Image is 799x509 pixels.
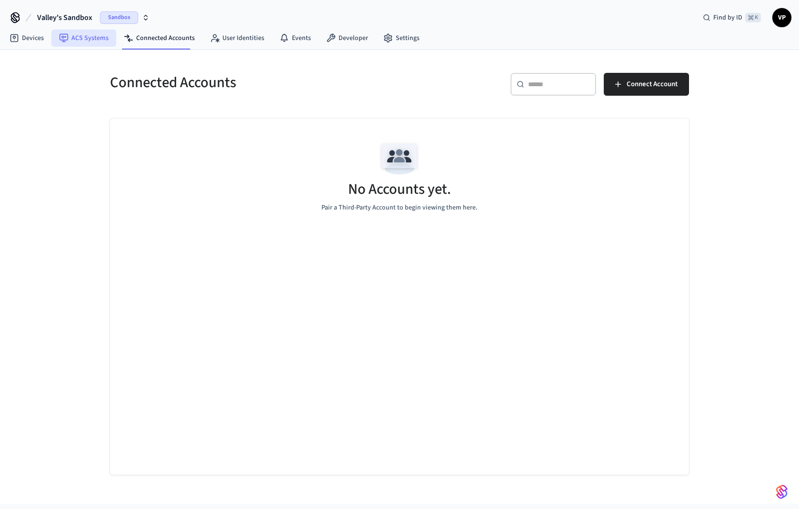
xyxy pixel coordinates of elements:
[604,73,689,96] button: Connect Account
[378,138,421,180] img: Team Empty State
[110,73,394,92] h5: Connected Accounts
[773,9,790,26] span: VP
[202,30,272,47] a: User Identities
[695,9,769,26] div: Find by ID⌘ K
[348,180,451,199] h5: No Accounts yet.
[272,30,319,47] a: Events
[713,13,742,22] span: Find by ID
[776,484,788,499] img: SeamLogoGradient.69752ec5.svg
[772,8,791,27] button: VP
[37,12,92,23] span: Valley's Sandbox
[745,13,761,22] span: ⌘ K
[116,30,202,47] a: Connected Accounts
[376,30,427,47] a: Settings
[2,30,51,47] a: Devices
[100,11,138,24] span: Sandbox
[51,30,116,47] a: ACS Systems
[321,203,478,213] p: Pair a Third-Party Account to begin viewing them here.
[319,30,376,47] a: Developer
[627,78,678,90] span: Connect Account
